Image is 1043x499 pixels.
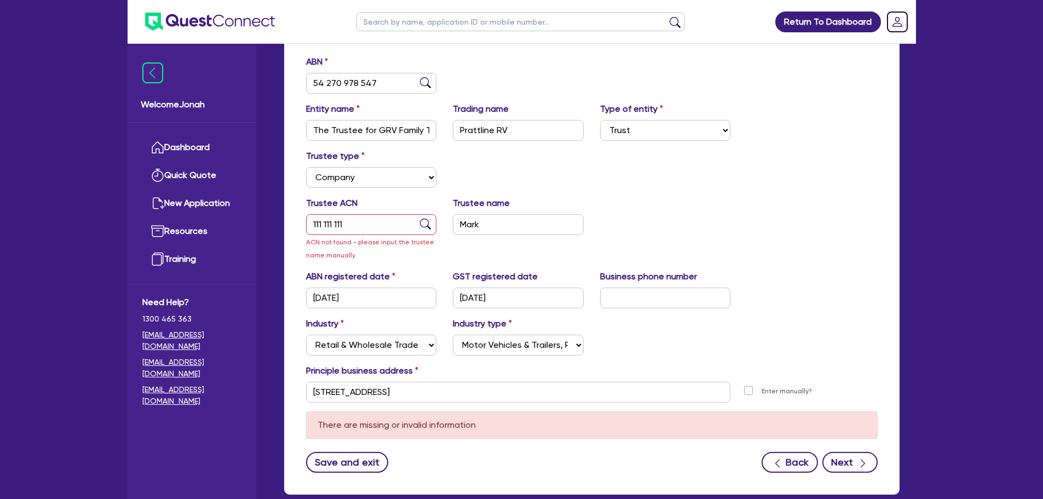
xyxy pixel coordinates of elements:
[142,313,241,325] span: 1300 465 363
[453,288,584,308] input: DD / MM / YYYY
[453,197,510,210] label: Trustee name
[453,270,538,283] label: GST registered date
[306,364,418,377] label: Principle business address
[822,452,878,473] button: Next
[306,270,395,283] label: ABN registered date
[142,329,241,352] a: [EMAIL_ADDRESS][DOMAIN_NAME]
[151,169,164,182] img: quick-quote
[306,197,358,210] label: Trustee ACN
[453,317,512,330] label: Industry type
[141,98,243,111] span: Welcome Jonah
[420,219,431,230] img: abn-lookup icon
[142,217,241,245] a: Resources
[142,357,241,380] a: [EMAIL_ADDRESS][DOMAIN_NAME]
[775,12,881,32] a: Return To Dashboard
[306,452,389,473] button: Save and exit
[883,8,912,36] a: Dropdown toggle
[306,55,328,68] label: ABN
[356,12,685,31] input: Search by name, application ID or mobile number...
[142,134,241,162] a: Dashboard
[151,253,164,266] img: training
[306,317,344,330] label: Industry
[306,238,434,259] span: ACN not found - please input the trustee name manually
[142,384,241,407] a: [EMAIL_ADDRESS][DOMAIN_NAME]
[145,13,275,31] img: quest-connect-logo-blue
[762,386,812,397] label: Enter manually?
[151,225,164,238] img: resources
[600,102,663,116] label: Type of entity
[453,102,509,116] label: Trading name
[420,77,431,88] img: abn-lookup icon
[600,270,697,283] label: Business phone number
[142,296,241,309] span: Need Help?
[306,102,360,116] label: Entity name
[142,190,241,217] a: New Application
[762,452,818,473] button: Back
[306,288,437,308] input: DD / MM / YYYY
[142,162,241,190] a: Quick Quote
[142,245,241,273] a: Training
[142,62,163,83] img: icon-menu-close
[306,411,878,439] div: There are missing or invalid information
[306,150,365,163] label: Trustee type
[151,197,164,210] img: new-application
